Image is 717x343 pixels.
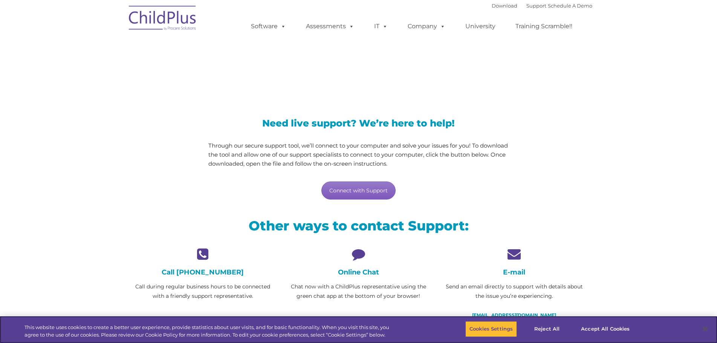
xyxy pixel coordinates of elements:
p: Send an email directly to support with details about the issue you’re experiencing. [442,282,586,301]
span: LiveSupport with SplashTop [131,54,413,77]
a: [EMAIL_ADDRESS][DOMAIN_NAME] [472,312,556,318]
a: Support [526,3,546,9]
p: Call during regular business hours to be connected with a friendly support representative. [131,282,275,301]
a: IT [367,19,395,34]
h4: E-mail [442,268,586,276]
a: Company [400,19,453,34]
a: Software [243,19,294,34]
img: ChildPlus by Procare Solutions [125,0,200,38]
a: Assessments [298,19,362,34]
a: Download [492,3,517,9]
button: Accept All Cookies [577,321,634,337]
h4: Online Chat [286,268,431,276]
p: Through our secure support tool, we’ll connect to your computer and solve your issues for you! To... [208,141,509,168]
font: | [492,3,592,9]
h4: Call [PHONE_NUMBER] [131,268,275,276]
a: Connect with Support [321,181,396,200]
h2: Other ways to contact Support: [131,217,587,234]
button: Close [697,321,713,337]
button: Cookies Settings [465,321,517,337]
button: Reject All [523,321,570,337]
a: Schedule A Demo [548,3,592,9]
h3: Need live support? We’re here to help! [208,119,509,128]
p: Chat now with a ChildPlus representative using the green chat app at the bottom of your browser! [286,282,431,301]
div: This website uses cookies to create a better user experience, provide statistics about user visit... [24,324,394,338]
a: University [458,19,503,34]
a: Training Scramble!! [508,19,580,34]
